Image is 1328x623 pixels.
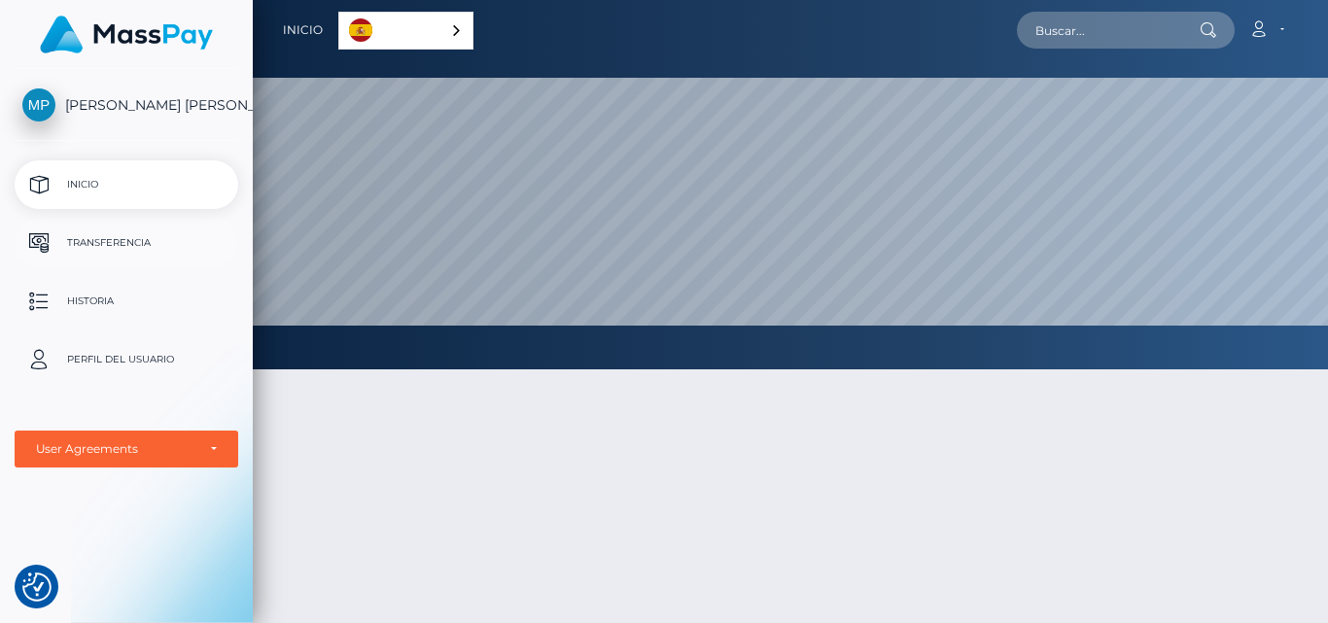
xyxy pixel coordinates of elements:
img: Revisit consent button [22,572,52,602]
button: User Agreements [15,431,238,467]
a: Español [339,13,472,49]
a: Inicio [283,10,323,51]
p: Perfil del usuario [22,345,230,374]
span: [PERSON_NAME] [PERSON_NAME] [15,96,238,114]
img: MassPay [40,16,213,53]
p: Transferencia [22,228,230,258]
p: Historia [22,287,230,316]
a: Inicio [15,160,238,209]
button: Consent Preferences [22,572,52,602]
aside: Language selected: Español [338,12,473,50]
a: Perfil del usuario [15,335,238,384]
a: Historia [15,277,238,326]
div: User Agreements [36,441,195,457]
input: Buscar... [1017,12,1200,49]
p: Inicio [22,170,230,199]
a: Transferencia [15,219,238,267]
div: Language [338,12,473,50]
